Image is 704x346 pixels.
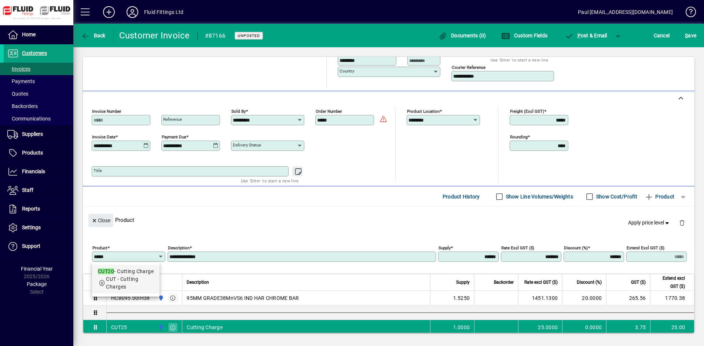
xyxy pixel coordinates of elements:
[92,134,115,139] mat-label: Invoice date
[340,68,354,74] mat-label: Country
[523,324,558,331] div: 25.0000
[97,5,121,19] button: Add
[443,191,480,202] span: Product History
[98,268,154,275] div: - Cutting Charge
[565,33,607,38] span: ost & Email
[22,150,43,156] span: Products
[452,65,485,70] mat-label: Courier Reference
[456,278,470,286] span: Supply
[156,294,165,302] span: AUCKLAND
[562,320,606,335] td: 0.0000
[87,217,115,223] app-page-header-button: Close
[491,56,548,64] mat-hint: Use 'Enter' to start a new line
[562,291,606,305] td: 20.0000
[407,109,440,114] mat-label: Product location
[655,274,685,290] span: Extend excl GST ($)
[4,112,73,125] a: Communications
[144,6,183,18] div: Fluid Fittings Ltd
[645,191,674,202] span: Product
[641,190,678,203] button: Product
[625,216,674,230] button: Apply price level
[83,207,694,233] div: Product
[628,219,671,227] span: Apply price level
[106,276,138,290] span: CUT - Cutting Charges
[606,320,650,335] td: 3.75
[187,324,223,331] span: Cutting Charge
[111,324,127,331] div: CUT25
[453,324,470,331] span: 1.0000
[510,109,544,114] mat-label: Freight (excl GST)
[21,266,53,272] span: Financial Year
[22,131,43,137] span: Suppliers
[650,291,694,305] td: 1770.38
[187,294,299,302] span: 95MM GRADE38MnVS6 IND HAR CHROME BAR
[233,142,261,148] mat-label: Delivery status
[4,26,73,44] a: Home
[163,117,182,122] mat-label: Reference
[205,30,226,42] div: #87166
[27,281,47,287] span: Package
[7,116,51,122] span: Communications
[168,245,190,250] mat-label: Description
[577,33,581,38] span: P
[673,214,691,231] button: Delete
[4,75,73,88] a: Payments
[683,29,698,42] button: Save
[121,5,144,19] button: Profile
[685,30,696,41] span: ave
[501,245,534,250] mat-label: Rate excl GST ($)
[564,245,588,250] mat-label: Discount (%)
[4,163,73,181] a: Financials
[439,245,451,250] mat-label: Supply
[22,224,41,230] span: Settings
[505,193,573,200] label: Show Line Volumes/Weights
[81,33,106,38] span: Back
[654,30,670,41] span: Cancel
[92,265,159,294] mat-option: CUT20 - Cutting Charge
[22,168,45,174] span: Financials
[499,29,549,42] button: Custom Fields
[680,1,695,25] a: Knowledge Base
[7,91,28,97] span: Quotes
[92,109,121,114] mat-label: Invoice number
[92,245,107,250] mat-label: Product
[119,30,190,41] div: Customer Invoice
[561,29,611,42] button: Post & Email
[650,320,694,335] td: 25.00
[238,33,260,38] span: Unposted
[7,66,30,72] span: Invoices
[88,214,113,227] button: Close
[4,237,73,256] a: Support
[673,219,691,226] app-page-header-button: Delete
[4,125,73,144] a: Suppliers
[187,278,209,286] span: Description
[7,78,35,84] span: Payments
[22,187,33,193] span: Staff
[4,144,73,162] a: Products
[4,88,73,100] a: Quotes
[22,31,36,37] span: Home
[22,243,40,249] span: Support
[316,109,342,114] mat-label: Order number
[510,134,528,139] mat-label: Rounding
[4,63,73,75] a: Invoices
[231,109,246,114] mat-label: Sold by
[494,278,514,286] span: Backorder
[22,50,47,56] span: Customers
[22,206,40,212] span: Reports
[98,268,114,274] em: CUT20
[111,294,150,302] div: HCB095.00IH38
[523,294,558,302] div: 1451.1300
[685,33,688,38] span: S
[606,291,650,305] td: 265.56
[4,181,73,200] a: Staff
[524,278,558,286] span: Rate excl GST ($)
[595,193,637,200] label: Show Cost/Profit
[79,29,107,42] button: Back
[501,33,547,38] span: Custom Fields
[7,103,38,109] span: Backorders
[437,29,488,42] button: Documents (0)
[631,278,646,286] span: GST ($)
[162,134,186,139] mat-label: Payment due
[439,33,486,38] span: Documents (0)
